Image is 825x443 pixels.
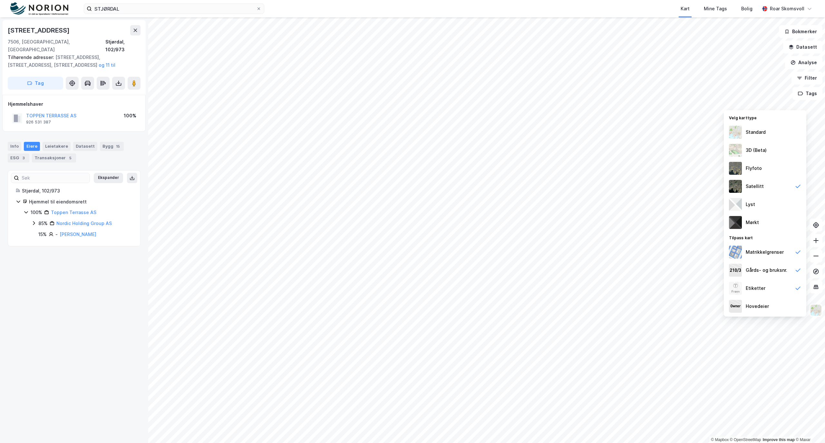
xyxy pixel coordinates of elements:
img: Z [810,304,822,316]
div: 3D (Beta) [746,146,767,154]
img: 9k= [729,180,742,193]
a: Toppen Terrasse AS [51,210,96,215]
a: [PERSON_NAME] [60,231,96,237]
a: Nordic Holding Group AS [56,221,112,226]
div: [STREET_ADDRESS] [8,25,71,35]
div: 926 531 387 [26,120,51,125]
div: 3 [20,155,27,161]
div: Hjemmelshaver [8,100,140,108]
div: Etiketter [746,284,765,292]
div: Stjørdal, 102/973 [22,187,132,195]
div: Stjørdal, 102/973 [105,38,141,54]
a: Mapbox [711,438,729,442]
div: Mørkt [746,219,759,226]
div: Mine Tags [704,5,727,13]
img: Z [729,126,742,139]
div: Kart [681,5,690,13]
div: Bolig [741,5,752,13]
div: - [55,231,58,238]
img: cadastreBorders.cfe08de4b5ddd52a10de.jpeg [729,246,742,259]
img: nCdM7BzjoCAAAAAElFTkSuQmCC [729,216,742,229]
div: [STREET_ADDRESS], [STREET_ADDRESS], [STREET_ADDRESS] [8,54,135,69]
div: Satellitt [746,182,764,190]
div: 7506, [GEOGRAPHIC_DATA], [GEOGRAPHIC_DATA] [8,38,105,54]
img: Z [729,144,742,157]
div: Velg karttype [724,112,806,123]
div: ESG [8,153,29,162]
div: Info [8,142,21,151]
a: Improve this map [763,438,795,442]
div: Tilpass kart [724,231,806,243]
img: cadastreKeys.547ab17ec502f5a4ef2b.jpeg [729,264,742,277]
img: Z [729,282,742,295]
button: Filter [791,72,822,84]
div: Flyfoto [746,164,762,172]
div: 15% [38,231,47,238]
button: Bokmerker [779,25,822,38]
div: Gårds- og bruksnr. [746,266,787,274]
img: Z [729,162,742,175]
div: Hjemmel til eiendomsrett [29,198,132,206]
input: Søk på adresse, matrikkel, gårdeiere, leietakere eller personer [92,4,256,14]
div: 15 [115,143,121,150]
button: Ekspander [94,173,123,183]
button: Tags [792,87,822,100]
div: Eiere [24,142,40,151]
div: 5 [67,155,73,161]
div: Matrikkelgrenser [746,248,784,256]
div: Standard [746,128,766,136]
img: norion-logo.80e7a08dc31c2e691866.png [10,2,68,15]
div: Bygg [100,142,124,151]
div: Lyst [746,201,755,208]
img: majorOwner.b5e170eddb5c04bfeeff.jpeg [729,300,742,313]
div: 100% [31,209,42,216]
button: Datasett [783,41,822,54]
button: Analyse [785,56,822,69]
div: Datasett [73,142,97,151]
iframe: Chat Widget [793,412,825,443]
div: Hovedeier [746,302,769,310]
span: Tilhørende adresser: [8,54,55,60]
div: Leietakere [43,142,71,151]
a: OpenStreetMap [730,438,761,442]
div: 85% [38,220,48,227]
button: Tag [8,77,63,90]
div: Transaksjoner [32,153,76,162]
input: Søk [19,173,90,183]
div: 100% [124,112,136,120]
div: Roar Skomsvoll [770,5,804,13]
img: luj3wr1y2y3+OchiMxRmMxRlscgabnMEmZ7DJGWxyBpucwSZnsMkZbHIGm5zBJmewyRlscgabnMEmZ7DJGWxyBpucwSZnsMkZ... [729,198,742,211]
